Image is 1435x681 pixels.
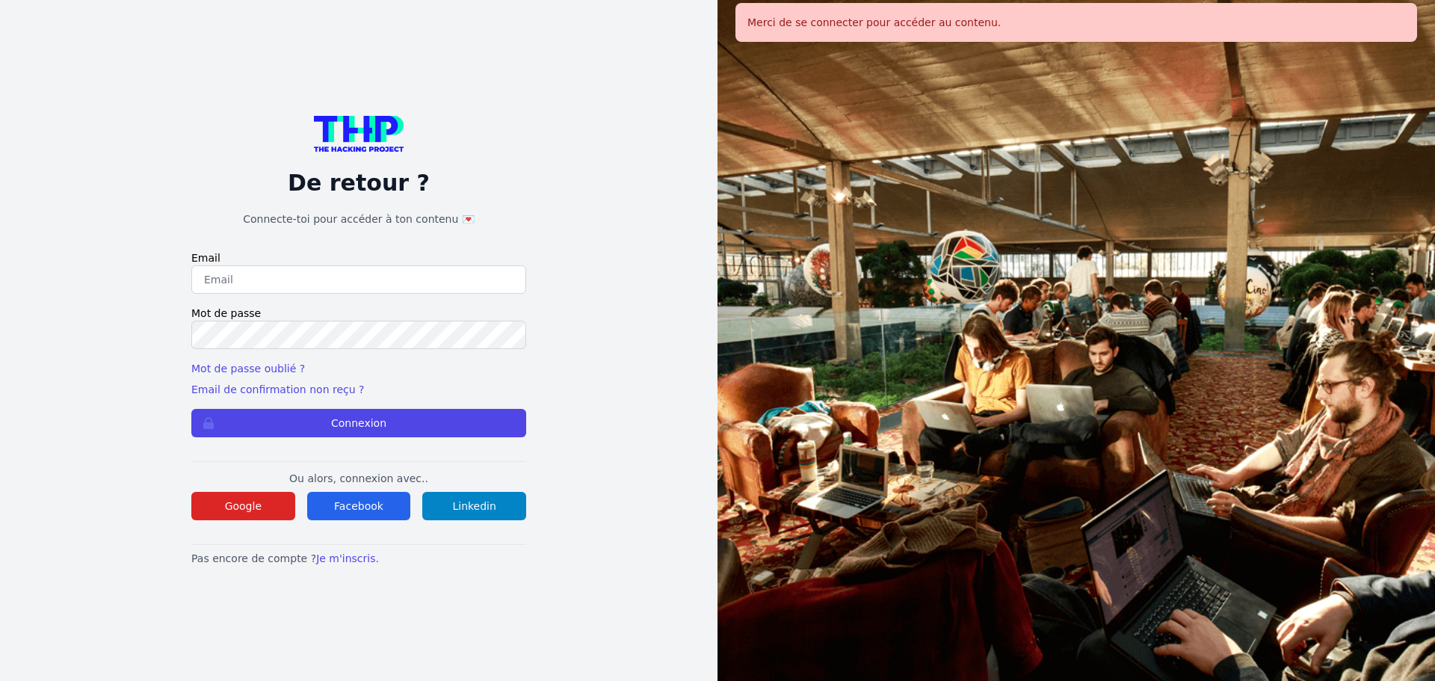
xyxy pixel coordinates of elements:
div: Merci de se connecter pour accéder au contenu. [735,3,1417,42]
input: Email [191,265,526,294]
a: Email de confirmation non reçu ? [191,383,364,395]
button: Linkedin [422,492,526,520]
p: Ou alors, connexion avec.. [191,471,526,486]
button: Google [191,492,295,520]
a: Je m'inscris. [316,552,379,564]
a: Mot de passe oublié ? [191,363,305,375]
button: Facebook [307,492,411,520]
button: Connexion [191,409,526,437]
h1: Connecte-toi pour accéder à ton contenu 💌 [191,212,526,227]
p: Pas encore de compte ? [191,551,526,566]
p: De retour ? [191,170,526,197]
label: Mot de passe [191,306,526,321]
img: logo [314,116,404,152]
label: Email [191,250,526,265]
